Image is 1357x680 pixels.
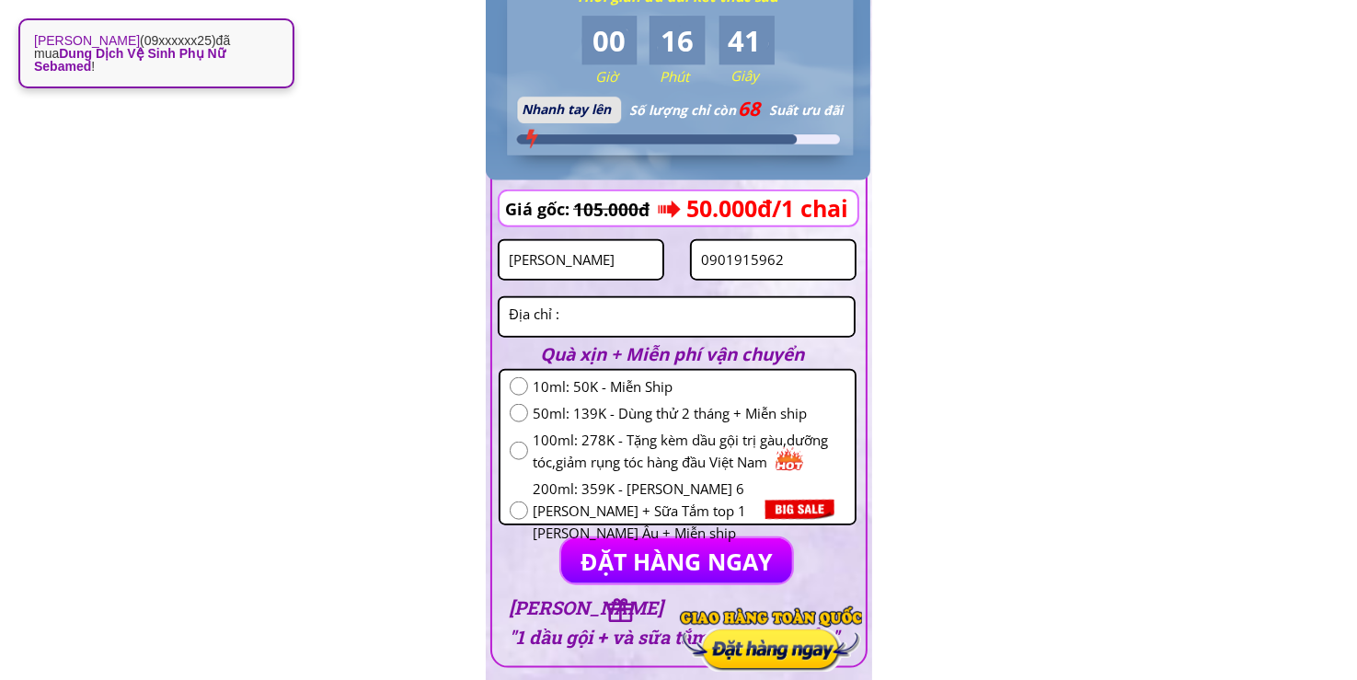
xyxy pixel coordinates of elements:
[686,190,918,226] h3: 50.000đ/1 chai
[561,538,792,583] p: ĐẶT HÀNG NGAY
[573,192,670,227] h3: 105.000đ
[541,340,830,368] h2: Quà xịn + Miễn phí vận chuyển
[34,46,225,74] span: Dung Dịch Vệ Sinh Phụ Nữ Sebamed
[533,402,845,424] span: 50ml: 139K - Dùng thử 2 tháng + Miễn ship
[696,241,850,279] input: Số điện thoại:
[34,34,279,73] p: ( ) đã mua !
[595,65,665,87] h3: Giờ
[34,33,140,48] strong: [PERSON_NAME]
[629,101,843,119] span: Số lượng chỉ còn Suất ưu đãi
[504,241,658,279] input: Họ và Tên:
[533,375,845,398] span: 10ml: 50K - Miễn Ship
[533,478,845,544] span: 200ml: 359K - [PERSON_NAME] 6 [PERSON_NAME] + Sữa Tắm top 1 [PERSON_NAME] Âu + Miễn ship
[660,65,730,87] h3: Phút
[533,429,845,473] span: 100ml: 278K - Tặng kèm dầu gội trị gàu,dưỡng tóc,giảm rụng tóc hàng đầu Việt Nam
[522,100,611,118] span: Nhanh tay lên
[505,196,575,223] h3: Giá gốc:
[739,96,761,121] span: 68
[509,593,845,651] h3: [PERSON_NAME] "1 dầu gội + và sữa tắm top 1 Châu Âu"
[730,64,800,86] h3: Giây
[144,33,212,48] span: 09xxxxxx25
